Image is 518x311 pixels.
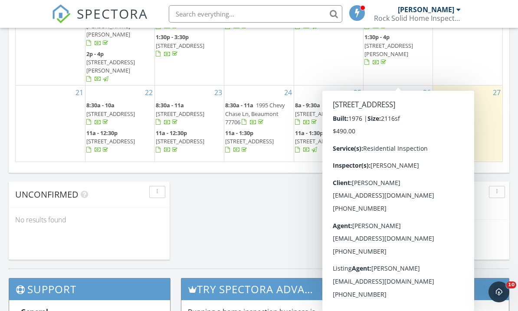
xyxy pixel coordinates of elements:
span: [STREET_ADDRESS] [295,110,344,118]
td: Go to September 24, 2025 [224,86,294,192]
iframe: Intercom live chat [488,281,509,302]
span: [STREET_ADDRESS] [156,110,204,118]
a: 8:30a - 10a [STREET_ADDRESS] [364,101,413,126]
a: Go to September 25, 2025 [352,86,363,99]
a: Go to September 24, 2025 [282,86,294,99]
a: 8:30a - 11a 1995 Chevy Chase Ln, Beaumont 77706 [225,100,292,128]
a: 2p - 4p [STREET_ADDRESS][PERSON_NAME] [86,49,154,85]
span: Draft Inspections [355,189,439,200]
td: Go to September 25, 2025 [294,86,363,192]
a: Go to September 21, 2025 [74,86,85,99]
td: Go to September 22, 2025 [85,86,154,192]
a: 1:30p - 4p [STREET_ADDRESS][PERSON_NAME] [364,32,432,68]
div: No results found [9,208,170,232]
a: 8a - 9:30a [STREET_ADDRESS] [295,101,344,126]
td: Go to September 23, 2025 [155,86,224,192]
span: 11a - 1:30p [225,129,253,137]
td: Go to September 27, 2025 [433,86,502,192]
a: 11a - 1p [STREET_ADDRESS] [156,6,204,30]
span: 8:30a - 11a [156,101,184,109]
a: Go to September 26, 2025 [421,86,433,99]
span: 8:30a - 10a [86,101,115,109]
a: 11a - 12:30p [STREET_ADDRESS] [364,6,413,30]
a: 11a - 1:30p [STREET_ADDRESS] [295,129,344,153]
div: All schedulers [357,204,408,210]
span: 11a - 12:30p [86,129,118,137]
a: 8:30a - 11a 1995 Chevy Chase Ln, Beaumont 77706 [225,101,285,126]
a: 11a - 1p [STREET_ADDRESS] [364,129,413,153]
span: 11a - 1:30p [295,129,323,137]
div: No results found [348,220,509,243]
a: 1:30p - 3:30p [STREET_ADDRESS] [156,33,204,57]
a: 11a - 1p [STREET_ADDRESS] [364,128,432,155]
a: 11a - 12:30p [STREET_ADDRESS] [156,129,204,153]
a: Go to September 23, 2025 [213,86,224,99]
button: All schedulers [355,202,410,213]
a: 11a - 1:30p [STREET_ADDRESS] [225,129,274,153]
a: 1:30p - 4p [STREET_ADDRESS][PERSON_NAME] [364,33,413,66]
a: Go to September 27, 2025 [491,86,502,99]
a: 2p - 4p [STREET_ADDRESS][PERSON_NAME] [86,50,135,83]
span: 11a - 12:30p [156,129,187,137]
a: 8:30a - 10a [STREET_ADDRESS] [364,100,432,128]
a: 8a - 9:30a [STREET_ADDRESS] [295,100,362,128]
a: 8:30a - 11a [STREET_ADDRESS] [156,100,223,128]
span: 8:30a - 10a [364,101,393,109]
a: 1:30p - 3p [364,156,432,192]
a: 12p - 2p [STREET_ADDRESS][PERSON_NAME][PERSON_NAME] [86,6,135,47]
span: [STREET_ADDRESS] [364,137,413,145]
a: 8:30a - 11a [STREET_ADDRESS] [156,101,204,126]
a: 8:30a - 10a [STREET_ADDRESS] [86,100,154,128]
span: [STREET_ADDRESS] [225,137,274,145]
span: [STREET_ADDRESS][PERSON_NAME] [364,42,413,58]
a: 1:30p - 3:30p [STREET_ADDRESS] [156,32,223,60]
span: 2p - 4p [86,50,104,58]
span: [STREET_ADDRESS] [86,137,135,145]
img: The Best Home Inspection Software - Spectora [52,4,71,23]
a: Go to September 22, 2025 [143,86,154,99]
h3: Try spectora advanced [DATE] [181,278,337,300]
span: [STREET_ADDRESS] [295,137,344,145]
div: [PERSON_NAME] [398,5,454,14]
span: 1:30p - 3p [364,157,390,165]
a: 8:30a - 10a [STREET_ADDRESS] [86,101,135,126]
a: 11a - 12:30p [STREET_ADDRESS] [86,128,154,155]
div: Rock Solid Home Inspection [374,14,461,23]
a: SPECTORA [52,12,148,30]
a: 1:30p - 3p [364,157,413,190]
span: [STREET_ADDRESS][PERSON_NAME] [86,58,135,74]
span: Unconfirmed [15,189,79,200]
span: 8a - 9:30a [295,101,320,109]
h3: Support [9,278,170,300]
span: [STREET_ADDRESS] [364,110,413,118]
span: 1995 Chevy Chase Ln, Beaumont 77706 [225,101,285,126]
input: Search everything... [169,5,342,23]
a: 11a - 1:30p [STREET_ADDRESS] [225,128,292,155]
span: [STREET_ADDRESS] [156,137,204,145]
a: 11a - 12:30p [STREET_ADDRESS] [156,128,223,155]
a: 11a - 12:30p [STREET_ADDRESS] [86,129,135,153]
span: 1:30p - 3:30p [156,33,189,41]
a: 11a - 1:30p [STREET_ADDRESS] [295,128,362,155]
span: [STREET_ADDRESS] [86,110,135,118]
td: Go to September 26, 2025 [363,86,433,192]
span: 11a - 1p [364,129,385,137]
span: SPECTORA [77,4,148,23]
h3: Latest Updates [348,278,509,300]
span: 10 [506,281,516,288]
span: 8:30a - 11a [225,101,253,109]
span: 1:30p - 4p [364,33,390,41]
td: Go to September 21, 2025 [16,86,85,192]
span: [STREET_ADDRESS] [156,42,204,50]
